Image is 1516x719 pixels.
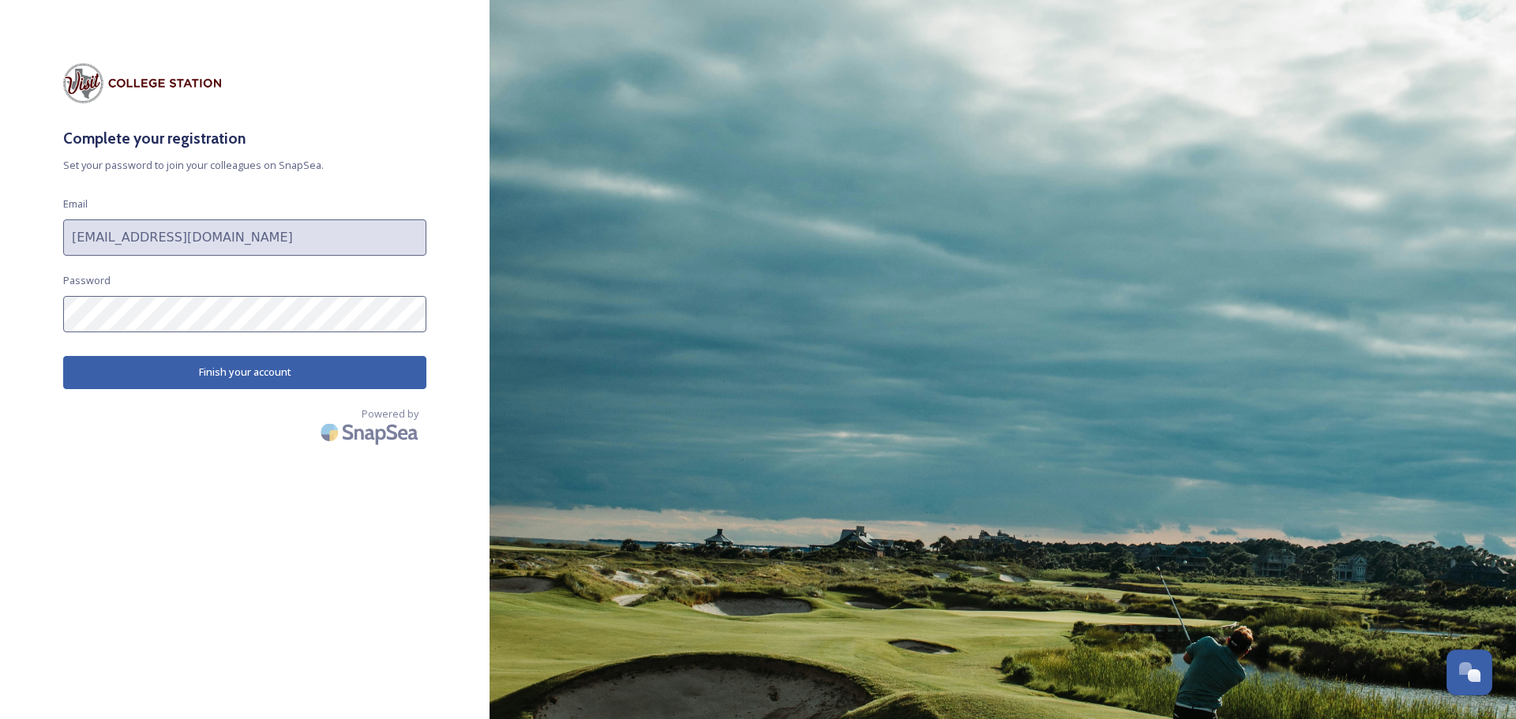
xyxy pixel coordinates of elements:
[362,406,418,421] span: Powered by
[1447,650,1492,695] button: Open Chat
[63,197,88,212] span: Email
[63,158,426,173] span: Set your password to join your colleagues on SnapSea.
[63,356,426,388] button: Finish your account
[63,127,426,150] h3: Complete your registration
[316,414,426,451] img: SnapSea Logo
[63,63,221,103] img: visit_cs_horz.png
[63,273,111,288] span: Password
